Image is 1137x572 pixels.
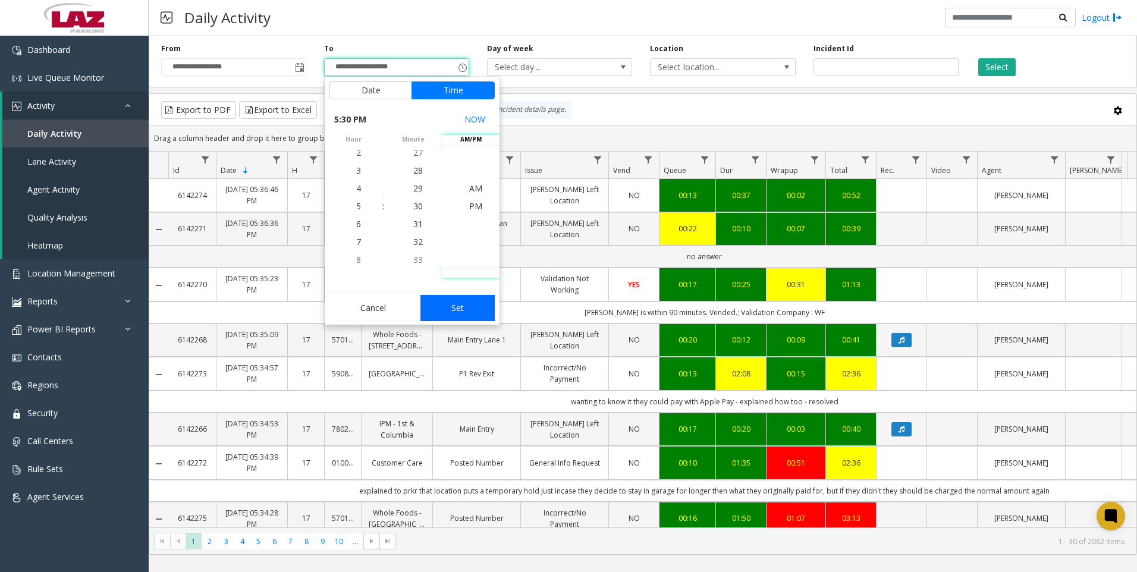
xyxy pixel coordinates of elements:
[616,513,652,524] a: NO
[413,147,423,158] span: 27
[161,43,181,54] label: From
[221,165,237,175] span: Date
[528,507,601,530] a: Incorrect/No Payment
[27,184,80,195] span: Agent Activity
[295,457,317,469] a: 17
[384,135,442,144] span: minute
[528,457,601,469] a: General Info Request
[197,152,213,168] a: Id Filter Menu
[332,513,354,524] a: 570141
[460,109,490,130] button: Select now
[175,513,209,524] a: 6142275
[985,423,1058,435] a: [PERSON_NAME]
[528,218,601,240] a: [PERSON_NAME] Left Location
[616,190,652,201] a: NO
[629,458,640,468] span: NO
[224,507,280,530] a: [DATE] 05:34:28 PM
[978,58,1016,76] button: Select
[12,269,21,279] img: 'icon'
[2,231,149,259] a: Heatmap
[224,218,280,240] a: [DATE] 05:36:36 PM
[369,507,425,530] a: Whole Foods - [GEOGRAPHIC_DATA]
[12,353,21,363] img: 'icon'
[149,128,1136,149] div: Drag a column header and drop it here to group by that column
[616,368,652,379] a: NO
[202,533,218,549] span: Page 2
[27,323,96,335] span: Power BI Reports
[528,418,601,441] a: [PERSON_NAME] Left Location
[161,3,172,32] img: pageIcon
[629,424,640,434] span: NO
[175,457,209,469] a: 6142272
[218,533,234,549] span: Page 3
[161,101,236,119] button: Export to PDF
[356,165,361,176] span: 3
[27,435,73,447] span: Call Centers
[640,152,657,168] a: Vend Filter Menu
[12,465,21,474] img: 'icon'
[12,102,21,111] img: 'icon'
[931,165,951,175] span: Video
[224,329,280,351] a: [DATE] 05:35:09 PM
[149,225,168,234] a: Collapse Details
[356,183,361,194] span: 4
[1113,11,1122,24] img: logout
[774,513,818,524] a: 01:07
[329,81,412,99] button: Date tab
[440,423,513,435] a: Main Entry
[173,165,180,175] span: Id
[667,423,708,435] a: 00:17
[356,254,361,265] span: 8
[175,279,209,290] a: 6142270
[299,533,315,549] span: Page 8
[383,536,392,546] span: Go to the last page
[224,273,280,296] a: [DATE] 05:35:23 PM
[175,223,209,234] a: 6142271
[27,351,62,363] span: Contacts
[1047,152,1063,168] a: Agent Filter Menu
[413,200,423,212] span: 30
[774,223,818,234] div: 00:07
[667,190,708,201] a: 00:13
[12,437,21,447] img: 'icon'
[295,334,317,345] a: 17
[697,152,713,168] a: Queue Filter Menu
[774,368,818,379] a: 00:15
[833,223,869,234] a: 00:39
[27,156,76,167] span: Lane Activity
[356,147,361,158] span: 2
[27,379,58,391] span: Regions
[27,72,104,83] span: Live Queue Monitor
[488,59,603,76] span: Select day...
[616,423,652,435] a: NO
[830,165,847,175] span: Total
[413,218,423,230] span: 31
[833,334,869,345] div: 00:41
[1103,152,1119,168] a: Parker Filter Menu
[224,362,280,385] a: [DATE] 05:34:57 PM
[186,533,202,549] span: Page 1
[833,279,869,290] div: 01:13
[241,166,250,175] span: Sortable
[833,368,869,379] a: 02:36
[667,513,708,524] div: 00:16
[667,223,708,234] a: 00:22
[1070,165,1124,175] span: [PERSON_NAME]
[224,451,280,474] a: [DATE] 05:34:39 PM
[807,152,823,168] a: Wrapup Filter Menu
[667,457,708,469] div: 00:10
[528,329,601,351] a: [PERSON_NAME] Left Location
[367,536,376,546] span: Go to the next page
[403,536,1125,546] kendo-pager-info: 1 - 30 of 2062 items
[456,59,469,76] span: Toggle popup
[27,268,115,279] span: Location Management
[720,165,733,175] span: Dur
[413,236,423,247] span: 32
[616,279,652,290] a: YES
[528,184,601,206] a: [PERSON_NAME] Left Location
[833,457,869,469] a: 02:36
[27,240,63,251] span: Heatmap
